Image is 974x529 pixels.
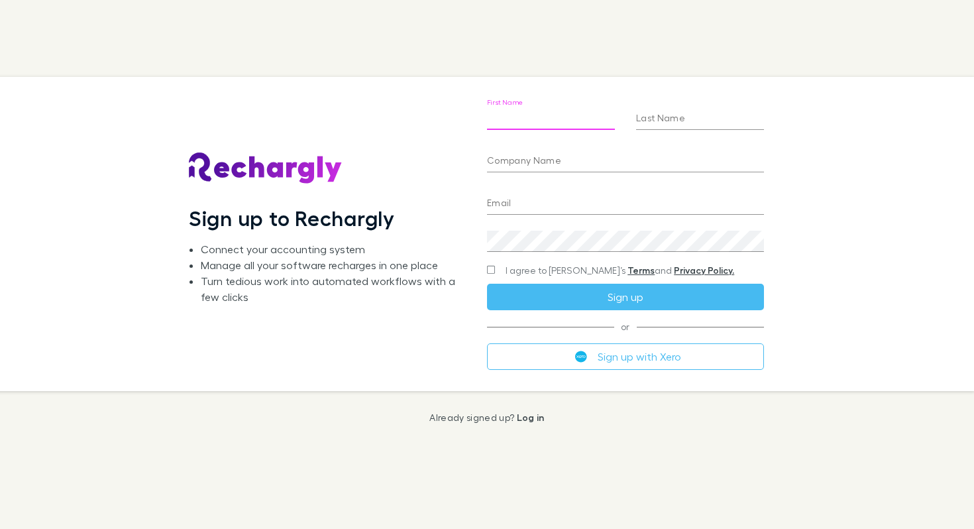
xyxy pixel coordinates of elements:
[201,241,466,257] li: Connect your accounting system
[487,284,764,310] button: Sign up
[575,351,587,363] img: Xero's logo
[201,273,466,305] li: Turn tedious work into automated workflows with a few clicks
[189,152,343,184] img: Rechargly's Logo
[487,97,523,107] label: First Name
[189,206,395,231] h1: Sign up to Rechargly
[487,326,764,327] span: or
[429,412,544,423] p: Already signed up?
[674,264,734,276] a: Privacy Policy.
[506,264,734,277] span: I agree to [PERSON_NAME]’s and
[201,257,466,273] li: Manage all your software recharges in one place
[487,343,764,370] button: Sign up with Xero
[517,412,545,423] a: Log in
[627,264,655,276] a: Terms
